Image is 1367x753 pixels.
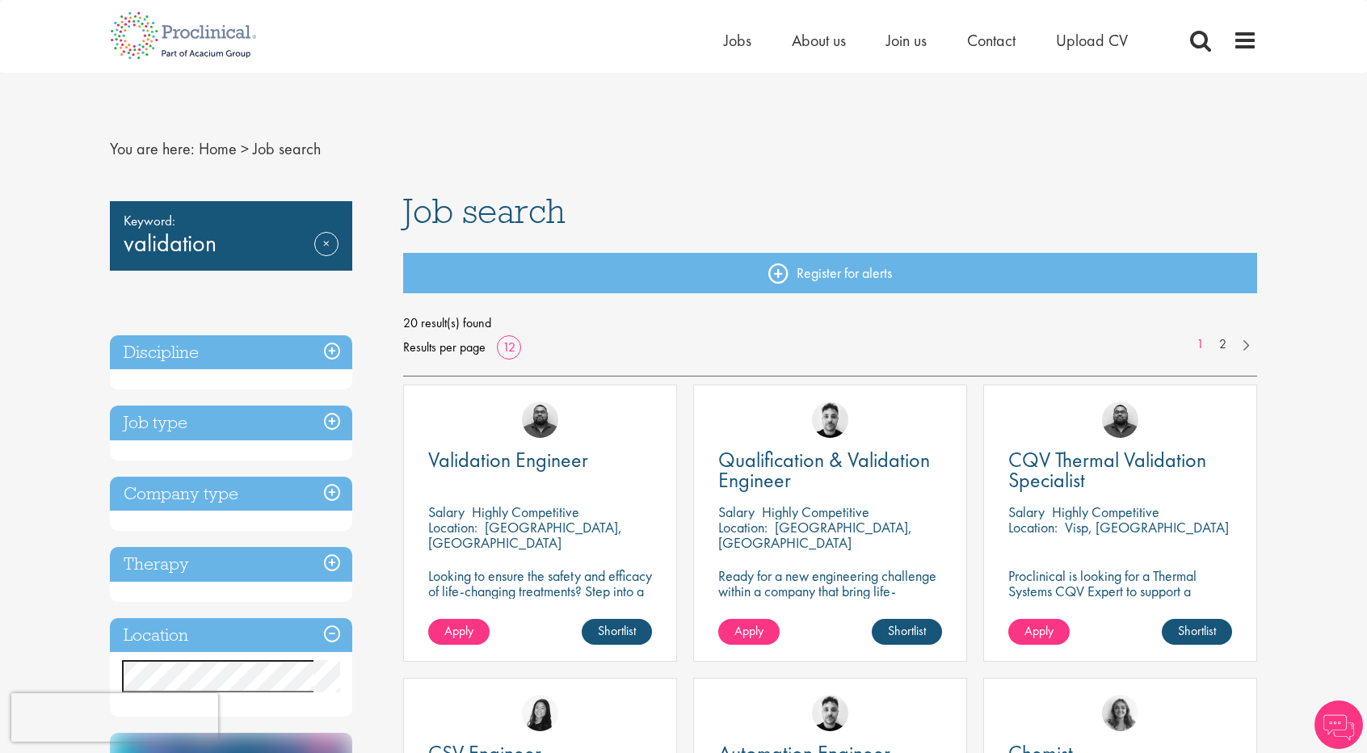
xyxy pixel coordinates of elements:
a: breadcrumb link [199,138,237,159]
p: Highly Competitive [472,503,579,521]
span: Apply [734,622,763,639]
a: Remove [314,232,339,279]
h3: Job type [110,406,352,440]
a: Apply [428,619,490,645]
span: Salary [428,503,465,521]
span: Job search [253,138,321,159]
img: Dean Fisher [812,402,848,438]
span: Salary [718,503,755,521]
a: Validation Engineer [428,450,652,470]
img: Ashley Bennett [1102,402,1138,438]
span: Validation Engineer [428,446,588,473]
a: Shortlist [582,619,652,645]
h3: Discipline [110,335,352,370]
a: 1 [1188,335,1212,354]
h3: Company type [110,477,352,511]
span: Qualification & Validation Engineer [718,446,930,494]
a: 2 [1211,335,1235,354]
img: Dean Fisher [812,695,848,731]
p: Highly Competitive [762,503,869,521]
span: Results per page [403,335,486,360]
p: Visp, [GEOGRAPHIC_DATA] [1065,518,1229,536]
a: Join us [886,30,927,51]
a: CQV Thermal Validation Specialist [1008,450,1232,490]
span: Location: [428,518,477,536]
span: Location: [1008,518,1058,536]
a: Register for alerts [403,253,1258,293]
img: Numhom Sudsok [522,695,558,731]
span: Job search [403,189,566,233]
p: [GEOGRAPHIC_DATA], [GEOGRAPHIC_DATA] [718,518,912,552]
img: Ashley Bennett [522,402,558,438]
span: Salary [1008,503,1045,521]
p: Highly Competitive [1052,503,1159,521]
a: Apply [718,619,780,645]
img: Chatbot [1314,700,1363,749]
a: Qualification & Validation Engineer [718,450,942,490]
span: Location: [718,518,768,536]
a: 12 [497,339,521,355]
p: Proclinical is looking for a Thermal Systems CQV Expert to support a project-based assignment. [1008,568,1232,614]
span: Keyword: [124,209,339,232]
p: Ready for a new engineering challenge within a company that bring life-changing treatments to the... [718,568,942,660]
a: Contact [967,30,1016,51]
p: [GEOGRAPHIC_DATA], [GEOGRAPHIC_DATA] [428,518,622,552]
span: Apply [1024,622,1054,639]
span: Apply [444,622,473,639]
div: validation [110,201,352,271]
h3: Location [110,618,352,653]
a: Shortlist [872,619,942,645]
a: Jobs [724,30,751,51]
span: > [241,138,249,159]
span: CQV Thermal Validation Specialist [1008,446,1206,494]
h3: Therapy [110,547,352,582]
a: Upload CV [1056,30,1128,51]
a: About us [792,30,846,51]
p: Looking to ensure the safety and efficacy of life-changing treatments? Step into a key role with ... [428,568,652,660]
iframe: reCAPTCHA [11,693,218,742]
a: Shortlist [1162,619,1232,645]
img: Jackie Cerchio [1102,695,1138,731]
span: You are here: [110,138,195,159]
a: Apply [1008,619,1070,645]
span: 20 result(s) found [403,311,1258,335]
